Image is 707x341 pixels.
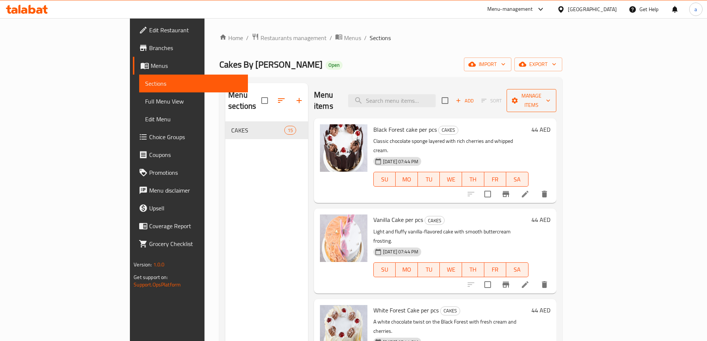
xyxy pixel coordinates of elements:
[487,5,533,14] div: Menu-management
[133,128,248,146] a: Choice Groups
[464,58,511,71] button: import
[487,174,504,185] span: FR
[480,277,495,292] span: Select to update
[133,181,248,199] a: Menu disclaimer
[514,58,562,71] button: export
[149,26,242,35] span: Edit Restaurant
[261,33,327,42] span: Restaurants management
[134,280,181,289] a: Support.OpsPlatform
[438,126,458,135] div: CAKES
[153,260,165,269] span: 1.0.0
[284,126,296,135] div: items
[443,174,459,185] span: WE
[149,150,242,159] span: Coupons
[484,262,507,277] button: FR
[380,248,421,255] span: [DATE] 07:44 PM
[149,222,242,230] span: Coverage Report
[139,110,248,128] a: Edit Menu
[364,33,367,42] li: /
[440,306,460,315] div: CAKES
[396,262,418,277] button: MO
[290,92,308,109] button: Add section
[133,57,248,75] a: Menus
[149,43,242,52] span: Branches
[507,89,556,112] button: Manage items
[425,216,444,225] span: CAKES
[421,264,437,275] span: TU
[465,264,481,275] span: TH
[330,33,332,42] li: /
[320,124,367,172] img: Black Forest cake per pcs
[531,214,550,225] h6: 44 AED
[257,93,272,108] span: Select all sections
[335,33,361,43] a: Menus
[145,115,242,124] span: Edit Menu
[399,264,415,275] span: MO
[325,61,343,70] div: Open
[453,95,477,106] span: Add item
[443,264,459,275] span: WE
[373,214,423,225] span: Vanilla Cake per pcs
[521,280,530,289] a: Edit menu item
[506,172,528,187] button: SA
[531,124,550,135] h6: 44 AED
[421,174,437,185] span: TU
[425,216,445,225] div: CAKES
[252,33,327,43] a: Restaurants management
[225,121,308,139] div: CAKES15
[348,94,436,107] input: search
[133,199,248,217] a: Upsell
[325,62,343,68] span: Open
[506,262,528,277] button: SA
[272,92,290,109] span: Sort sections
[521,190,530,199] a: Edit menu item
[133,235,248,253] a: Grocery Checklist
[139,92,248,110] a: Full Menu View
[439,126,458,134] span: CAKES
[536,276,553,294] button: delete
[694,5,697,13] span: a
[149,239,242,248] span: Grocery Checklist
[380,158,421,165] span: [DATE] 07:44 PM
[231,126,284,135] span: CAKES
[531,305,550,315] h6: 44 AED
[344,33,361,42] span: Menus
[509,174,526,185] span: SA
[497,276,515,294] button: Branch-specific-item
[320,214,367,262] img: Vanilla Cake per pcs
[133,146,248,164] a: Coupons
[509,264,526,275] span: SA
[484,172,507,187] button: FR
[497,185,515,203] button: Branch-specific-item
[285,127,296,134] span: 15
[513,91,550,110] span: Manage items
[470,60,505,69] span: import
[477,95,507,106] span: Select section first
[225,118,308,142] nav: Menu sections
[370,33,391,42] span: Sections
[399,174,415,185] span: MO
[440,262,462,277] button: WE
[133,21,248,39] a: Edit Restaurant
[133,39,248,57] a: Branches
[134,260,152,269] span: Version:
[568,5,617,13] div: [GEOGRAPHIC_DATA]
[149,168,242,177] span: Promotions
[373,262,396,277] button: SU
[480,186,495,202] span: Select to update
[520,60,556,69] span: export
[437,93,453,108] span: Select section
[396,172,418,187] button: MO
[441,306,460,315] span: CAKES
[373,124,437,135] span: Black Forest cake per pcs
[455,96,475,105] span: Add
[134,272,168,282] span: Get support on:
[373,305,439,316] span: White Forest Cake per pcs
[139,75,248,92] a: Sections
[149,132,242,141] span: Choice Groups
[440,172,462,187] button: WE
[418,262,440,277] button: TU
[314,89,339,112] h2: Menu items
[149,204,242,213] span: Upsell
